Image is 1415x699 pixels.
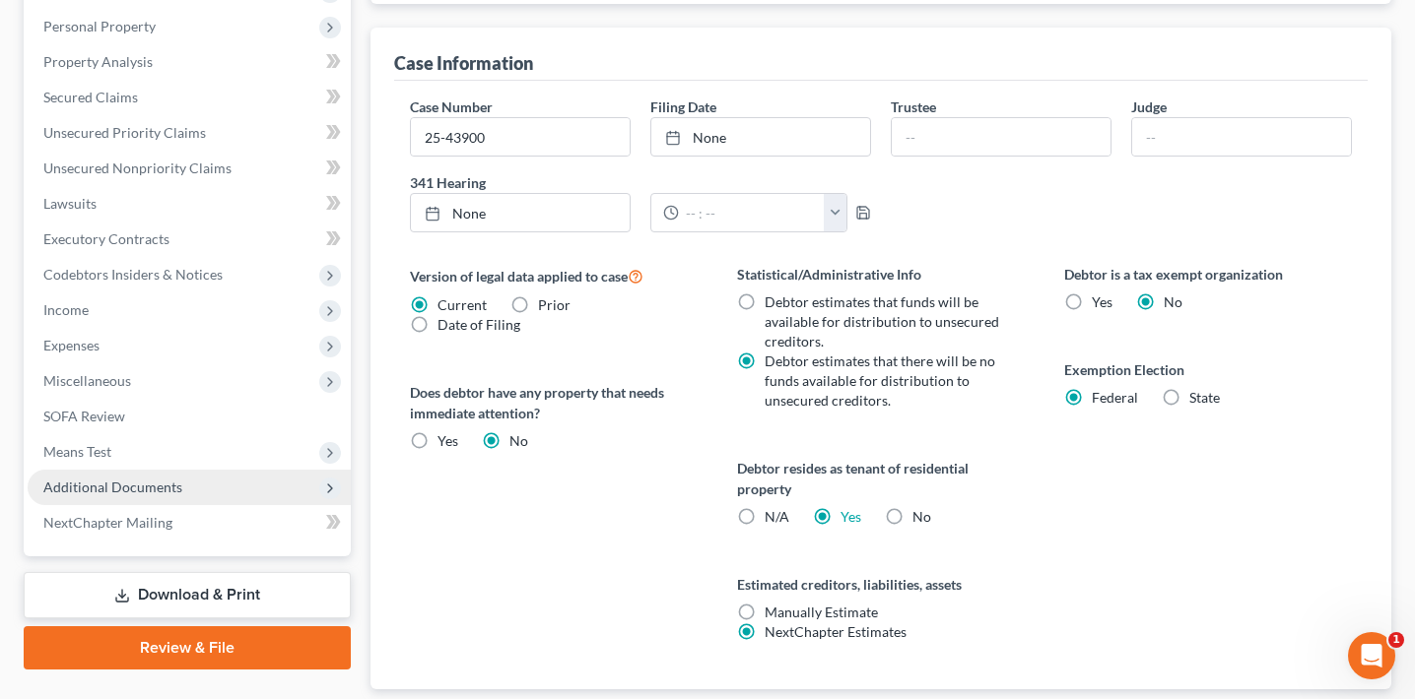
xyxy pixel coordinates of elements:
span: Debtor estimates that funds will be available for distribution to unsecured creditors. [765,293,999,349]
span: No [912,508,931,525]
label: Exemption Election [1064,359,1352,380]
span: Executory Contracts [43,230,169,247]
span: Lawsuits [43,195,97,212]
a: Download & Print [24,572,351,618]
span: NextChapter Estimates [765,623,907,640]
a: Unsecured Priority Claims [28,115,351,151]
span: Prior [538,296,571,313]
label: Judge [1131,96,1167,117]
label: Debtor is a tax exempt organization [1064,264,1352,285]
div: Case Information [394,51,533,75]
span: Property Analysis [43,53,153,70]
label: Debtor resides as tenant of residential property [737,458,1025,499]
label: 341 Hearing [400,172,881,193]
a: Lawsuits [28,186,351,222]
span: NextChapter Mailing [43,514,172,531]
a: NextChapter Mailing [28,505,351,540]
input: -- [1132,118,1351,156]
input: -- : -- [679,194,825,231]
span: Federal [1092,389,1138,406]
a: Executory Contracts [28,222,351,257]
span: Personal Property [43,18,156,34]
a: Property Analysis [28,44,351,80]
iframe: Intercom live chat [1348,632,1395,679]
span: N/A [765,508,789,525]
label: Does debtor have any property that needs immediate attention? [410,382,698,423]
span: Secured Claims [43,89,138,105]
span: Date of Filing [438,316,520,333]
span: Means Test [43,443,111,460]
label: Case Number [410,96,493,117]
input: Enter case number... [411,118,630,156]
span: Unsecured Nonpriority Claims [43,159,232,176]
span: Expenses [43,337,100,353]
a: Secured Claims [28,80,351,115]
label: Version of legal data applied to case [410,264,698,287]
span: Current [438,296,487,313]
span: Debtor estimates that there will be no funds available for distribution to unsecured creditors. [765,352,995,409]
a: SOFA Review [28,399,351,434]
label: Estimated creditors, liabilities, assets [737,574,1025,595]
span: Codebtors Insiders & Notices [43,266,223,283]
span: Manually Estimate [765,604,878,620]
span: No [1164,293,1182,310]
label: Statistical/Administrative Info [737,264,1025,285]
span: Income [43,301,89,318]
label: Trustee [891,96,936,117]
span: Miscellaneous [43,372,131,389]
a: Yes [841,508,861,525]
label: Filing Date [650,96,716,117]
a: Review & File [24,626,351,669]
span: No [509,432,528,449]
span: 1 [1388,632,1404,648]
span: Yes [1092,293,1112,310]
span: SOFA Review [43,408,125,424]
span: State [1189,389,1220,406]
span: Unsecured Priority Claims [43,124,206,141]
span: Additional Documents [43,478,182,495]
a: None [411,194,630,231]
span: Yes [438,432,458,449]
a: None [651,118,870,156]
input: -- [892,118,1111,156]
a: Unsecured Nonpriority Claims [28,151,351,186]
